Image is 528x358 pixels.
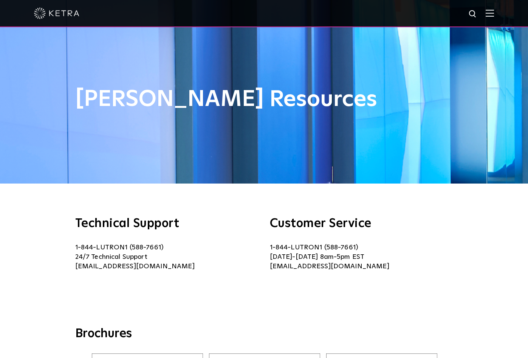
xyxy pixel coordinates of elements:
[468,9,478,19] img: search icon
[270,218,453,230] h3: Customer Service
[270,243,453,271] p: 1-844-LUTRON1 (588-7661) [DATE]-[DATE] 8am-5pm EST [EMAIL_ADDRESS][DOMAIN_NAME]
[75,218,259,230] h3: Technical Support
[75,243,259,271] p: 1-844-LUTRON1 (588-7661) 24/7 Technical Support
[75,326,453,342] h3: Brochures
[75,263,195,270] a: [EMAIL_ADDRESS][DOMAIN_NAME]
[75,87,453,112] h1: [PERSON_NAME] Resources
[486,9,494,17] img: Hamburger%20Nav.svg
[34,8,79,19] img: ketra-logo-2019-white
